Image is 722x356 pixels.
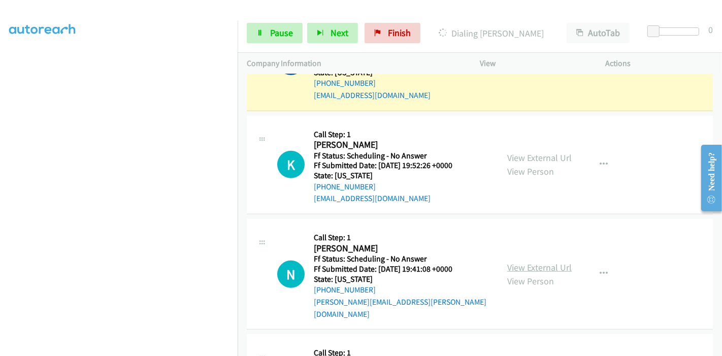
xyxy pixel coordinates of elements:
p: View [480,57,587,70]
button: Next [307,23,358,43]
a: View External Url [507,152,572,164]
button: AutoTab [567,23,630,43]
a: [PHONE_NUMBER] [314,78,376,88]
h5: Call Step: 1 [314,130,465,140]
div: 0 [708,23,713,37]
h2: [PERSON_NAME] [314,243,465,254]
h1: N [277,261,305,288]
p: Actions [606,57,713,70]
span: Pause [270,27,293,39]
h5: State: [US_STATE] [314,171,465,181]
a: [EMAIL_ADDRESS][DOMAIN_NAME] [314,90,431,100]
a: [PHONE_NUMBER] [314,285,376,295]
h5: Call Step: 1 [314,233,489,243]
a: [PHONE_NUMBER] [314,182,376,191]
a: View External Url [507,262,572,273]
div: The call is yet to be attempted [277,151,305,178]
p: Dialing [PERSON_NAME] [434,26,548,40]
h5: State: [US_STATE] [314,274,489,284]
h1: K [277,151,305,178]
h5: Ff Submitted Date: [DATE] 19:52:26 +0000 [314,160,465,171]
a: Pause [247,23,303,43]
a: View Person [507,166,554,177]
iframe: Resource Center [693,138,722,218]
div: The call is yet to be attempted [277,261,305,288]
span: Next [331,27,348,39]
a: [PERSON_NAME][EMAIL_ADDRESS][PERSON_NAME][DOMAIN_NAME] [314,297,486,319]
a: View Person [507,62,554,74]
a: Finish [365,23,420,43]
h5: Ff Submitted Date: [DATE] 19:41:08 +0000 [314,264,489,274]
a: [EMAIL_ADDRESS][DOMAIN_NAME] [314,193,431,203]
h5: Ff Status: Scheduling - No Answer [314,151,465,161]
h2: [PERSON_NAME] [314,139,465,151]
span: Finish [388,27,411,39]
h5: Ff Status: Scheduling - No Answer [314,254,489,264]
div: Delay between calls (in seconds) [652,27,699,36]
p: Company Information [247,57,462,70]
a: View Person [507,275,554,287]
